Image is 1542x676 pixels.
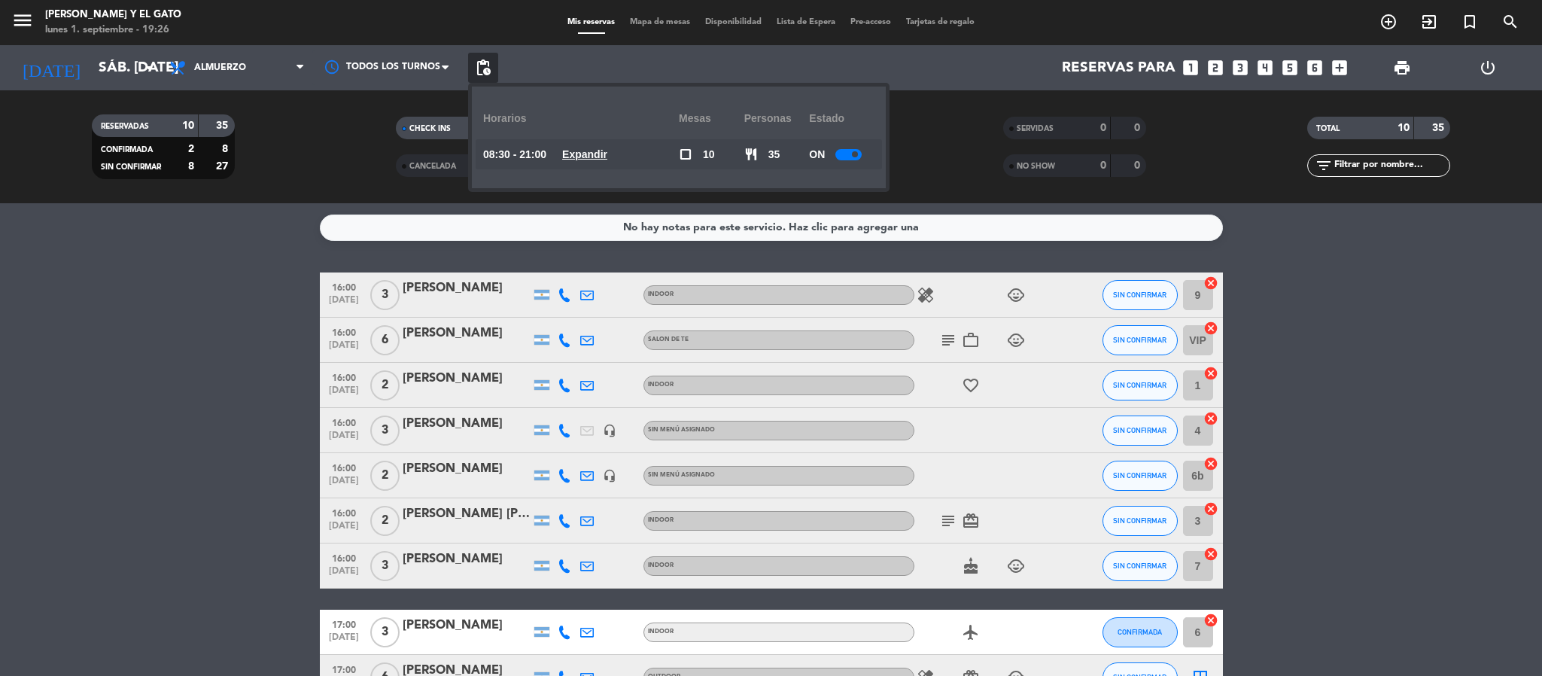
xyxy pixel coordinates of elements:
[939,512,957,530] i: subject
[1255,58,1275,78] i: looks_4
[370,370,400,400] span: 2
[1203,501,1218,516] i: cancel
[403,616,531,635] div: [PERSON_NAME]
[216,120,231,131] strong: 35
[1113,426,1166,434] span: SIN CONFIRMAR
[603,424,616,437] i: headset_mic
[1315,157,1333,175] i: filter_list
[1203,366,1218,381] i: cancel
[1113,562,1166,570] span: SIN CONFIRMAR
[1305,58,1325,78] i: looks_6
[325,431,363,448] span: [DATE]
[483,98,679,139] div: Horarios
[648,427,715,433] span: Sin menú asignado
[403,504,531,524] div: [PERSON_NAME] [PERSON_NAME]
[403,324,531,343] div: [PERSON_NAME]
[1113,291,1166,299] span: SIN CONFIRMAR
[1420,13,1438,31] i: exit_to_app
[1007,286,1025,304] i: child_care
[194,62,246,73] span: Almuerzo
[1103,325,1178,355] button: SIN CONFIRMAR
[744,98,810,139] div: personas
[1113,471,1166,480] span: SIN CONFIRMAR
[370,280,400,310] span: 3
[623,219,919,236] div: No hay notas para este servicio. Haz clic para agregar una
[325,549,363,566] span: 16:00
[1203,276,1218,291] i: cancel
[809,146,825,163] span: ON
[101,146,153,154] span: CONFIRMADA
[1393,59,1411,77] span: print
[1316,125,1340,132] span: TOTAL
[1113,336,1166,344] span: SIN CONFIRMAR
[325,278,363,295] span: 16:00
[1333,157,1449,174] input: Filtrar por nombre...
[1103,506,1178,536] button: SIN CONFIRMAR
[962,331,980,349] i: work_outline
[325,566,363,583] span: [DATE]
[1007,331,1025,349] i: child_care
[1280,58,1300,78] i: looks_5
[403,550,531,569] div: [PERSON_NAME]
[1206,58,1225,78] i: looks_two
[1103,416,1178,446] button: SIN CONFIRMAR
[101,163,161,171] span: SIN CONFIRMAR
[325,295,363,312] span: [DATE]
[698,18,769,26] span: Disponibilidad
[1103,551,1178,581] button: SIN CONFIRMAR
[1100,123,1106,133] strong: 0
[917,286,935,304] i: healing
[679,148,692,161] span: check_box_outline_blank
[140,59,158,77] i: arrow_drop_down
[622,18,698,26] span: Mapa de mesas
[703,146,715,163] span: 10
[1007,557,1025,575] i: child_care
[1134,123,1143,133] strong: 0
[648,562,674,568] span: INDOOR
[768,146,780,163] span: 35
[403,459,531,479] div: [PERSON_NAME]
[1113,516,1166,525] span: SIN CONFIRMAR
[1017,163,1055,170] span: NO SHOW
[1103,461,1178,491] button: SIN CONFIRMAR
[648,629,674,635] span: INDOOR
[101,123,149,130] span: RESERVADAS
[403,369,531,388] div: [PERSON_NAME]
[45,8,181,23] div: [PERSON_NAME] y El Gato
[1203,321,1218,336] i: cancel
[403,279,531,298] div: [PERSON_NAME]
[370,617,400,647] span: 3
[403,414,531,434] div: [PERSON_NAME]
[1461,13,1479,31] i: turned_in_not
[1103,280,1178,310] button: SIN CONFIRMAR
[370,506,400,536] span: 2
[11,51,91,84] i: [DATE]
[1181,58,1200,78] i: looks_one
[11,9,34,37] button: menu
[409,125,451,132] span: CHECK INS
[962,376,980,394] i: favorite_border
[603,469,616,483] i: headset_mic
[843,18,899,26] span: Pre-acceso
[1203,547,1218,562] i: cancel
[1445,45,1531,90] div: LOG OUT
[370,325,400,355] span: 6
[325,632,363,650] span: [DATE]
[325,340,363,358] span: [DATE]
[370,551,400,581] span: 3
[939,331,957,349] i: subject
[1017,125,1054,132] span: SERVIDAS
[1134,160,1143,171] strong: 0
[370,416,400,446] span: 3
[325,504,363,521] span: 16:00
[325,368,363,385] span: 16:00
[962,512,980,530] i: card_giftcard
[188,161,194,172] strong: 8
[325,323,363,340] span: 16:00
[325,458,363,476] span: 16:00
[222,144,231,154] strong: 8
[1118,628,1162,636] span: CONFIRMADA
[325,521,363,538] span: [DATE]
[1103,370,1178,400] button: SIN CONFIRMAR
[809,98,874,139] div: Estado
